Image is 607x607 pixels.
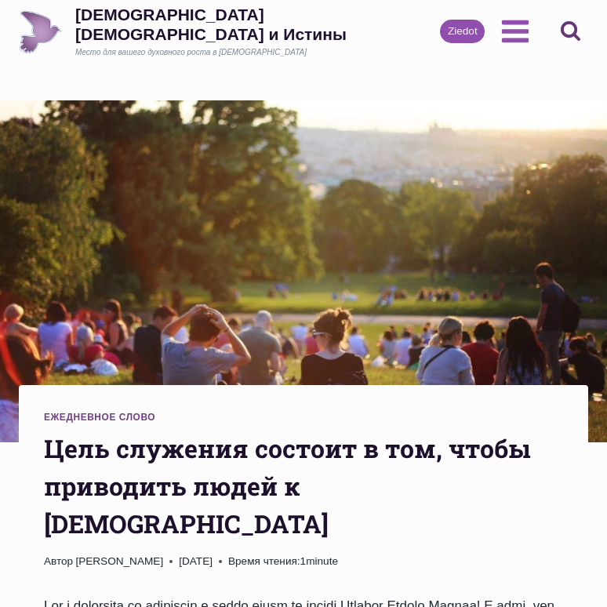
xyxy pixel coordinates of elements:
time: [DATE] [179,553,213,570]
span: minute [306,555,338,567]
div: [DEMOGRAPHIC_DATA] [DEMOGRAPHIC_DATA] и Истины [75,5,440,44]
button: Показать форму поиска [553,14,588,49]
h1: Цель служения состоит в том, чтобы приводить людей к [DEMOGRAPHIC_DATA] [44,430,563,543]
button: Открыть меню [493,11,537,51]
div: Место для вашего духовного роста в [DEMOGRAPHIC_DATA] [75,47,440,58]
span: 1 [228,553,338,570]
a: Ежедневное слово [44,412,155,423]
span: Автор [44,553,73,570]
a: Ziedot [440,20,485,43]
a: [DEMOGRAPHIC_DATA] [DEMOGRAPHIC_DATA] и ИстиныМесто для вашего духовного роста в [DEMOGRAPHIC_DATA] [19,5,440,59]
img: Draudze Gars un Patiesība [19,10,62,53]
span: Время чтения: [228,555,300,567]
a: [PERSON_NAME] [75,555,163,567]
